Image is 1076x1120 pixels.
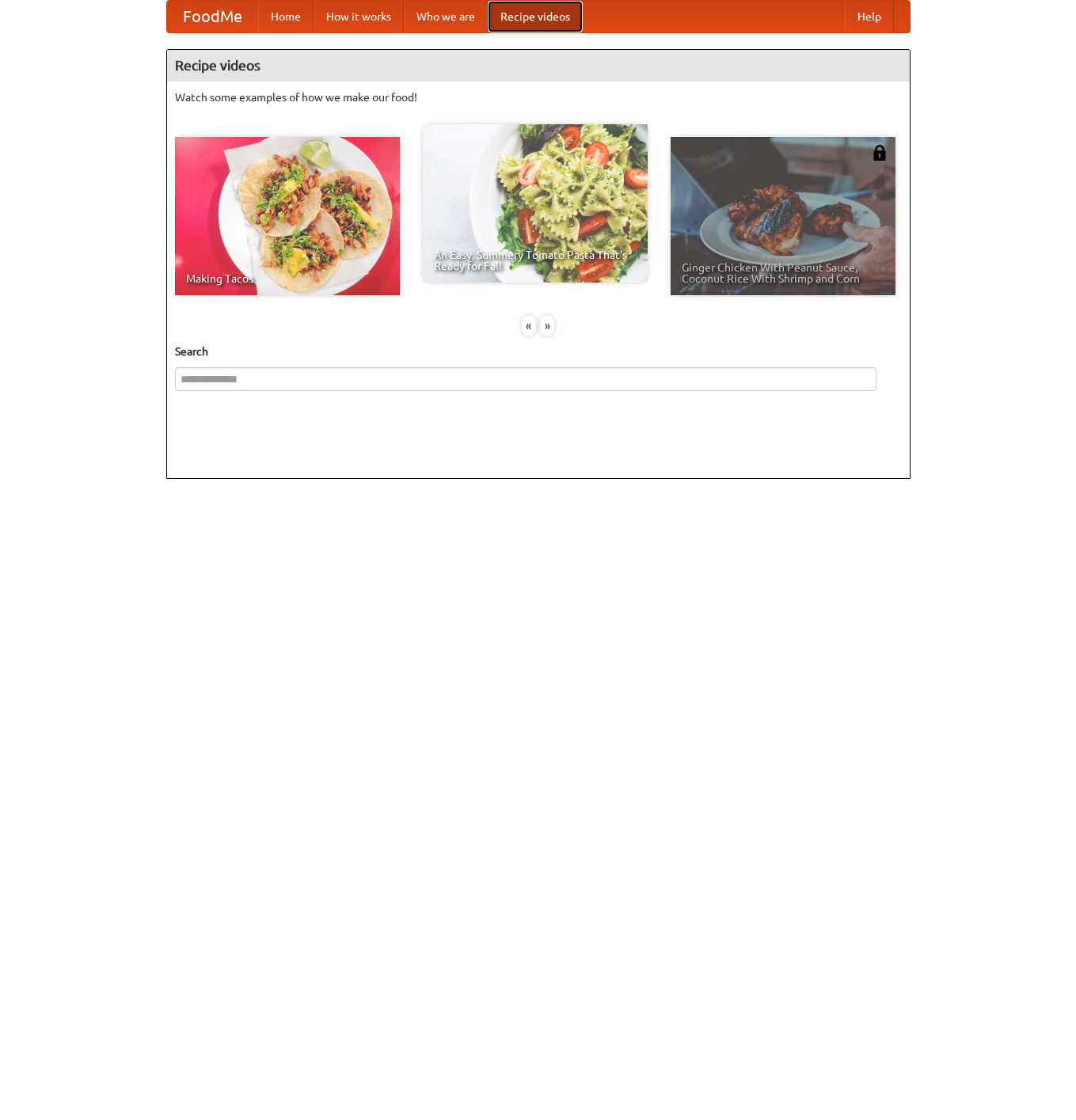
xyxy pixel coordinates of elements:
div: » [540,316,554,336]
h5: Search [175,344,902,359]
div: « [522,316,536,336]
a: Help [845,1,894,32]
a: How it works [314,1,404,32]
img: 483408.png [872,145,888,161]
a: Making Tacos [175,137,400,295]
h4: Recipe videos [167,50,910,82]
p: Watch some examples of how we make our food! [175,89,902,105]
a: Home [258,1,314,32]
a: Recipe videos [488,1,583,32]
a: Who we are [404,1,488,32]
a: FoodMe [167,1,258,32]
span: An Easy, Summery Tomato Pasta That's Ready for Fall [434,249,637,271]
span: Making Tacos [186,273,389,284]
a: An Easy, Summery Tomato Pasta That's Ready for Fall [423,124,648,283]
